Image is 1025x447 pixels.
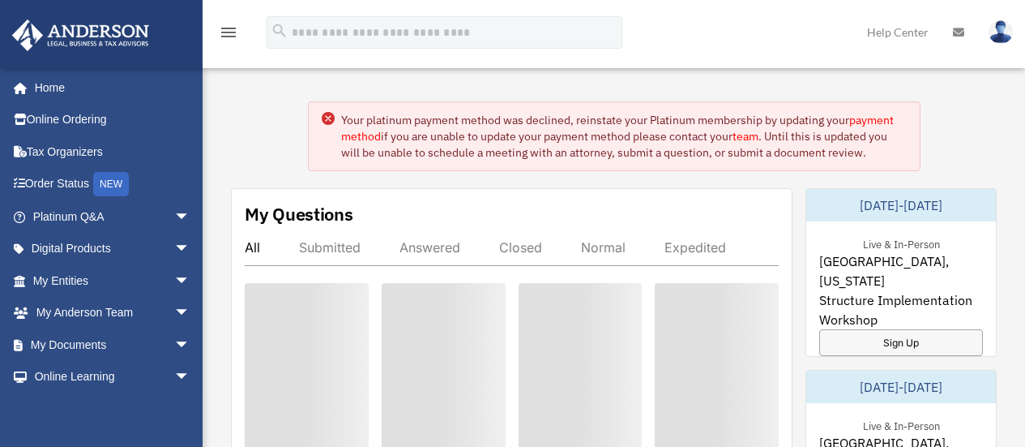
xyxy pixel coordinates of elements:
a: Platinum Q&Aarrow_drop_down [11,200,215,233]
a: Digital Productsarrow_drop_down [11,233,215,265]
a: My Documentsarrow_drop_down [11,329,215,361]
span: arrow_drop_down [174,329,207,362]
a: My Entitiesarrow_drop_down [11,264,215,297]
div: Closed [499,239,542,256]
span: arrow_drop_down [174,361,207,394]
div: Live & In-Person [850,416,953,433]
a: Order StatusNEW [11,168,215,201]
div: Expedited [664,239,726,256]
a: team [732,129,758,144]
div: All [245,239,260,256]
img: Anderson Advisors Platinum Portal [7,19,154,51]
img: User Pic [989,20,1013,44]
span: arrow_drop_down [174,297,207,330]
div: My Questions [245,202,353,226]
i: menu [219,23,238,42]
span: arrow_drop_down [174,233,207,266]
a: Home [11,71,207,104]
a: menu [219,28,238,42]
div: [DATE]-[DATE] [806,189,996,221]
span: arrow_drop_down [174,264,207,298]
a: Online Ordering [11,104,215,136]
div: Submitted [299,239,361,256]
a: Online Learningarrow_drop_down [11,361,215,393]
i: search [271,22,288,40]
a: Tax Organizers [11,135,215,168]
div: Your platinum payment method was declined, reinstate your Platinum membership by updating your if... [341,112,907,161]
div: Normal [581,239,626,256]
span: arrow_drop_down [174,200,207,234]
span: Structure Implementation Workshop [819,290,983,329]
span: [GEOGRAPHIC_DATA], [US_STATE] [819,251,983,290]
div: Answered [399,239,460,256]
div: Live & In-Person [850,234,953,251]
div: NEW [93,172,129,196]
a: My Anderson Teamarrow_drop_down [11,297,215,329]
div: [DATE]-[DATE] [806,371,996,403]
a: payment method [341,113,894,144]
a: Sign Up [819,329,983,356]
